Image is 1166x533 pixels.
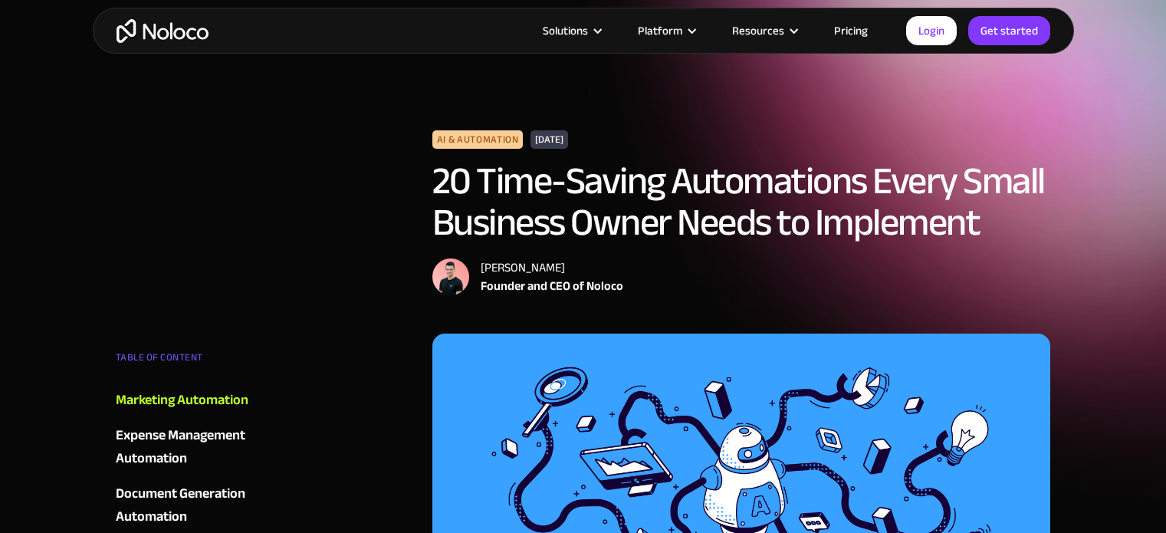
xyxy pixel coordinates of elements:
[543,21,588,41] div: Solutions
[906,16,957,45] a: Login
[116,389,301,412] a: Marketing Automation
[432,130,524,149] div: AI & Automation
[524,21,619,41] div: Solutions
[432,160,1051,243] h1: 20 Time-Saving Automations Every Small Business Owner Needs to Implement
[481,277,623,295] div: Founder and CEO of Noloco
[481,258,623,277] div: [PERSON_NAME]
[116,482,301,528] a: Document Generation Automation
[619,21,713,41] div: Platform
[638,21,682,41] div: Platform
[713,21,815,41] div: Resources
[815,21,887,41] a: Pricing
[968,16,1050,45] a: Get started
[116,424,301,470] a: Expense Management Automation
[530,130,568,149] div: [DATE]
[116,389,248,412] div: Marketing Automation
[116,346,301,377] div: TABLE OF CONTENT
[117,19,209,43] a: home
[732,21,784,41] div: Resources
